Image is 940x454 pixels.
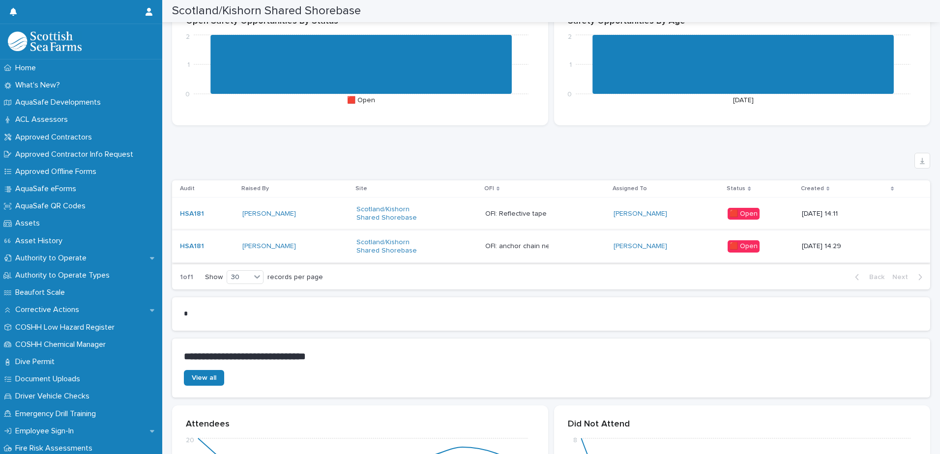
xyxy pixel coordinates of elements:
[227,272,251,283] div: 30
[11,81,68,90] p: What's New?
[11,426,82,436] p: Employee Sign-In
[728,240,760,253] div: 🟥 Open
[847,273,888,282] button: Back
[180,210,204,218] a: HSA181
[172,265,201,289] p: 1 of 1
[568,419,916,430] p: Did Not Attend
[192,374,216,381] span: View all
[11,254,94,263] p: Authority to Operate
[569,61,572,68] tspan: 1
[11,115,76,124] p: ACL Assessors
[242,210,296,218] a: [PERSON_NAME]
[733,97,754,104] text: [DATE]
[242,242,296,251] a: [PERSON_NAME]
[356,238,418,255] a: Scotland/Kishorn Shared Shorebase
[11,236,70,246] p: Asset History
[485,210,547,218] div: OFI: Reflective tape needs replacing on the boy [PERSON_NAME] lifering
[802,210,863,218] p: [DATE] 14:11
[187,61,190,68] tspan: 1
[484,183,494,194] p: OFI
[728,208,760,220] div: 🟥 Open
[186,437,194,444] tspan: 20
[11,98,109,107] p: AquaSafe Developments
[573,437,577,444] tspan: 8
[888,273,930,282] button: Next
[11,184,84,194] p: AquaSafe eForms
[185,91,190,98] tspan: 0
[11,323,122,332] p: COSHH Low Hazard Register
[11,392,97,401] p: Driver Vehicle Checks
[205,273,223,282] p: Show
[172,4,361,18] h2: Scotland/Kishorn Shared Shorebase
[11,444,100,453] p: Fire Risk Assessments
[347,96,375,104] text: 🟥 Open
[11,271,117,280] p: Authority to Operate Types
[614,242,667,251] a: [PERSON_NAME]
[11,133,100,142] p: Approved Contractors
[180,242,204,251] a: HSA181
[892,274,914,281] span: Next
[614,210,667,218] a: [PERSON_NAME]
[11,63,44,73] p: Home
[241,183,269,194] p: Raised By
[11,409,104,419] p: Emergency Drill Training
[727,183,745,194] p: Status
[11,340,114,349] p: COSHH Chemical Manager
[172,230,930,263] tr: HSA181 [PERSON_NAME] Scotland/Kishorn Shared Shorebase OFI: anchor chain need to be replaced on t...
[11,288,73,297] p: Beaufort Scale
[863,274,884,281] span: Back
[180,183,195,194] p: Audit
[11,167,104,176] p: Approved Offline Forms
[11,150,141,159] p: Approved Contractor Info Request
[8,31,82,51] img: bPIBxiqnSb2ggTQWdOVV
[355,183,367,194] p: Site
[485,242,547,251] div: OFI: anchor chain need to be replaced on the Maid due to corrosion
[11,219,48,228] p: Assets
[267,273,323,282] p: records per page
[356,205,418,222] a: Scotland/Kishorn Shared Shorebase
[186,34,190,41] tspan: 2
[11,201,93,211] p: AquaSafe QR Codes
[567,91,572,98] tspan: 0
[184,370,224,386] a: View all
[802,242,863,251] p: [DATE] 14:29
[801,183,824,194] p: Created
[613,183,647,194] p: Assigned To
[186,419,534,430] p: Attendees
[11,305,87,314] p: Corrective Actions
[172,198,930,230] tr: HSA181 [PERSON_NAME] Scotland/Kishorn Shared Shorebase OFI: Reflective tape needs replacing on th...
[11,357,62,367] p: Dive Permit
[568,34,572,41] tspan: 2
[11,374,88,384] p: Document Uploads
